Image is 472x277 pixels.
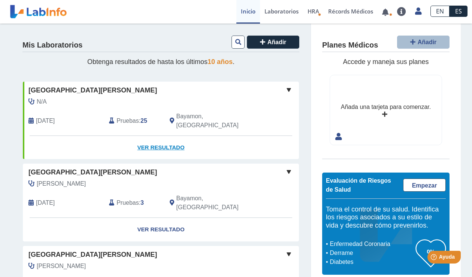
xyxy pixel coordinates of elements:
[328,240,416,249] li: Enfermedad Coronaria
[450,6,468,17] a: ES
[322,41,378,50] h4: Planes Médicos
[326,177,391,193] span: Evaluación de Riesgos de Salud
[28,85,157,95] span: [GEOGRAPHIC_DATA][PERSON_NAME]
[37,179,86,188] span: Cabrera Rodriguez, Pilar
[36,198,55,207] span: 2025-08-09
[267,39,287,45] span: Añadir
[23,218,299,241] a: Ver Resultado
[22,41,82,50] h4: Mis Laboratorios
[176,194,259,212] span: Bayamon, PR
[117,198,139,207] span: Pruebas
[328,249,416,258] li: Derrame
[403,179,446,192] a: Empezar
[326,206,446,230] h5: Toma el control de su salud. Identifica los riesgos asociados a su estilo de vida y descubre cómo...
[37,97,47,106] span: N/A
[117,116,139,125] span: Pruebas
[23,136,299,159] a: Ver Resultado
[208,58,233,66] span: 10 años
[28,250,157,260] span: [GEOGRAPHIC_DATA][PERSON_NAME]
[416,247,446,256] h3: 0%
[430,6,450,17] a: EN
[140,200,144,206] b: 3
[28,167,157,177] span: [GEOGRAPHIC_DATA][PERSON_NAME]
[37,262,86,271] span: Cabrera Rodriguez, Pilar
[140,118,147,124] b: 25
[412,182,437,189] span: Empezar
[36,116,55,125] span: 2025-09-16
[308,7,319,15] span: HRA
[341,103,431,112] div: Añada una tarjeta para comenzar.
[418,39,437,45] span: Añadir
[87,58,235,66] span: Obtenga resultados de hasta los últimos .
[343,58,429,66] span: Accede y maneja sus planes
[176,112,259,130] span: Bayamon, PR
[405,248,464,269] iframe: Help widget launcher
[328,258,416,267] li: Diabetes
[247,36,299,49] button: Añadir
[103,194,164,212] div: :
[103,112,164,130] div: :
[397,36,450,49] button: Añadir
